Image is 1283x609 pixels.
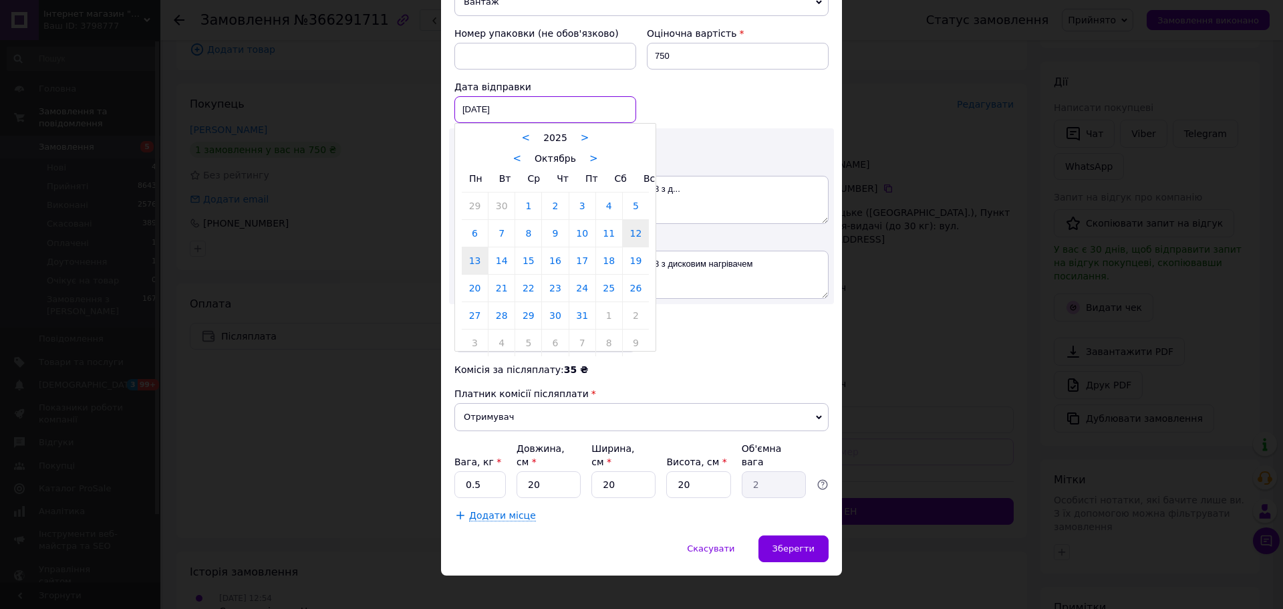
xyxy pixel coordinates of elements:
[513,152,522,164] a: <
[499,173,511,184] span: Вт
[527,173,540,184] span: Ср
[515,330,541,356] a: 5
[488,193,515,219] a: 30
[542,220,568,247] a: 9
[454,403,829,431] span: Отримувач
[515,275,541,301] a: 22
[462,193,488,219] a: 29
[596,275,622,301] a: 25
[615,173,627,184] span: Сб
[569,302,595,329] a: 31
[469,173,482,184] span: Пн
[585,173,598,184] span: Пт
[589,152,598,164] a: >
[542,330,568,356] a: 6
[596,220,622,247] a: 11
[488,275,515,301] a: 21
[623,220,649,247] a: 12
[488,220,515,247] a: 7
[569,193,595,219] a: 3
[623,193,649,219] a: 5
[596,302,622,329] a: 1
[515,220,541,247] a: 8
[596,247,622,274] a: 18
[542,193,568,219] a: 2
[542,247,568,274] a: 16
[623,330,649,356] a: 9
[772,543,815,554] span: Зберегти
[543,132,567,143] span: 2025
[687,543,734,554] span: Скасувати
[488,302,515,329] a: 28
[462,330,488,356] a: 3
[515,302,541,329] a: 29
[469,510,536,521] span: Додати місце
[462,220,488,247] a: 6
[596,330,622,356] a: 8
[623,247,649,274] a: 19
[522,132,531,144] a: <
[462,247,488,274] a: 13
[488,330,515,356] a: 4
[596,193,622,219] a: 4
[644,173,655,184] span: Вс
[462,275,488,301] a: 20
[557,173,569,184] span: Чт
[581,132,589,144] a: >
[542,302,568,329] a: 30
[623,275,649,301] a: 26
[515,247,541,274] a: 15
[569,247,595,274] a: 17
[623,302,649,329] a: 2
[515,193,541,219] a: 1
[462,302,488,329] a: 27
[569,220,595,247] a: 10
[569,275,595,301] a: 24
[488,247,515,274] a: 14
[569,330,595,356] a: 7
[535,153,576,164] span: Октябрь
[542,275,568,301] a: 23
